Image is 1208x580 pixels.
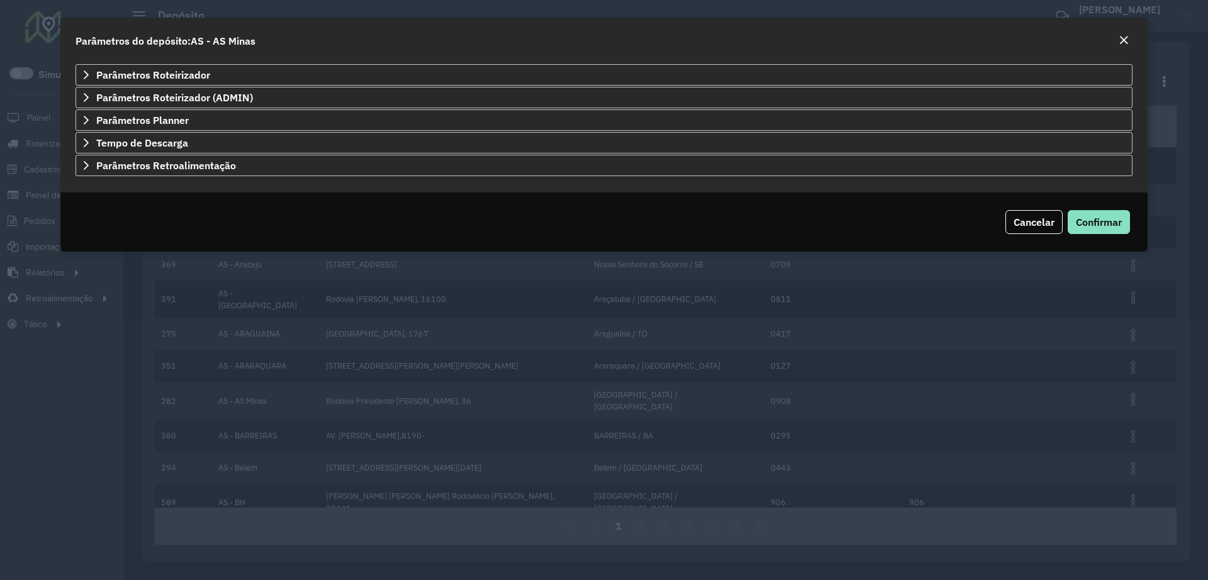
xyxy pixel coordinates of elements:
[1119,35,1129,45] em: Fechar
[1115,33,1132,49] button: Close
[75,155,1132,176] a: Parâmetros Retroalimentação
[75,64,1132,86] a: Parâmetros Roteirizador
[96,138,188,148] span: Tempo de Descarga
[75,109,1132,131] a: Parâmetros Planner
[96,115,189,125] span: Parâmetros Planner
[96,92,253,103] span: Parâmetros Roteirizador (ADMIN)
[96,70,210,80] span: Parâmetros Roteirizador
[1014,216,1054,228] span: Cancelar
[75,87,1132,108] a: Parâmetros Roteirizador (ADMIN)
[1005,210,1063,234] button: Cancelar
[1068,210,1130,234] button: Confirmar
[75,132,1132,153] a: Tempo de Descarga
[1076,216,1122,228] span: Confirmar
[96,160,236,170] span: Parâmetros Retroalimentação
[75,33,255,48] h4: Parâmetros do depósito:AS - AS Minas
